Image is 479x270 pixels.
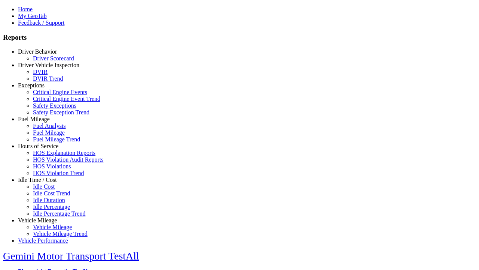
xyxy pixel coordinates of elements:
[33,69,48,75] a: DVIR
[3,250,139,262] a: Gemini Motor Transport TestAll
[33,197,65,203] a: Idle Duration
[3,33,476,42] h3: Reports
[33,75,63,82] a: DVIR Trend
[33,150,95,156] a: HOS Explanation Reports
[33,210,85,217] a: Idle Percentage Trend
[18,217,57,223] a: Vehicle Mileage
[18,177,57,183] a: Idle Time / Cost
[18,19,64,26] a: Feedback / Support
[18,116,50,122] a: Fuel Mileage
[33,96,100,102] a: Critical Engine Event Trend
[18,237,68,244] a: Vehicle Performance
[33,123,66,129] a: Fuel Analysis
[33,55,74,61] a: Driver Scorecard
[18,82,45,88] a: Exceptions
[18,13,47,19] a: My GeoTab
[33,102,76,109] a: Safety Exceptions
[33,156,104,163] a: HOS Violation Audit Reports
[33,190,70,196] a: Idle Cost Trend
[33,170,84,176] a: HOS Violation Trend
[33,224,72,230] a: Vehicle Mileage
[18,6,33,12] a: Home
[33,136,80,142] a: Fuel Mileage Trend
[33,109,89,115] a: Safety Exception Trend
[18,48,57,55] a: Driver Behavior
[33,129,65,136] a: Fuel Mileage
[33,231,88,237] a: Vehicle Mileage Trend
[33,89,87,95] a: Critical Engine Events
[18,143,58,149] a: Hours of Service
[33,183,55,190] a: Idle Cost
[33,163,71,169] a: HOS Violations
[33,204,70,210] a: Idle Percentage
[18,62,79,68] a: Driver Vehicle Inspection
